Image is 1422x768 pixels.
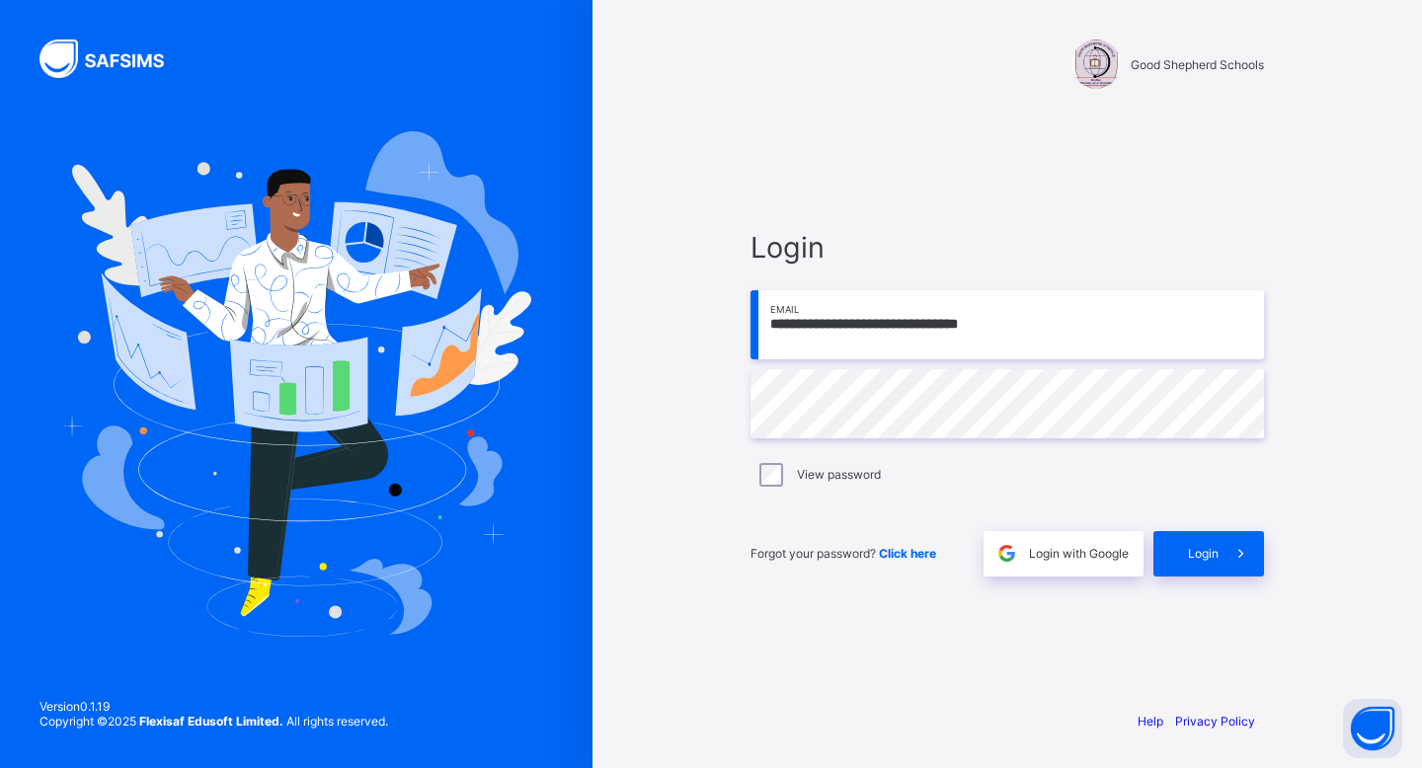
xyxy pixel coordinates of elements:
img: google.396cfc9801f0270233282035f929180a.svg [995,542,1018,565]
span: Login with Google [1029,546,1129,561]
a: Help [1138,714,1163,729]
a: Privacy Policy [1175,714,1255,729]
strong: Flexisaf Edusoft Limited. [139,714,283,729]
label: View password [797,467,881,482]
button: Open asap [1343,699,1402,758]
span: Forgot your password? [750,546,936,561]
img: SAFSIMS Logo [39,39,188,78]
img: Hero Image [61,131,531,637]
span: Version 0.1.19 [39,699,388,714]
span: Copyright © 2025 All rights reserved. [39,714,388,729]
span: Login [1188,546,1219,561]
a: Click here [879,546,936,561]
span: Login [750,230,1264,265]
span: Good Shepherd Schools [1131,57,1264,72]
